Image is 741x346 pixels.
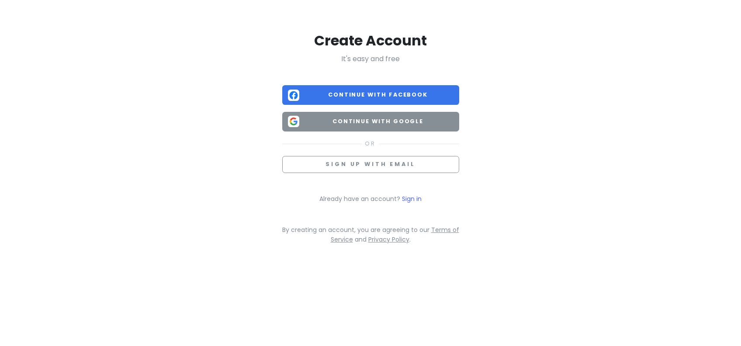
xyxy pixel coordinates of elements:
[282,194,459,204] p: Already have an account?
[282,53,459,65] p: It's easy and free
[303,90,454,99] span: Continue with Facebook
[303,117,454,126] span: Continue with Google
[282,156,459,173] button: Sign up with email
[282,31,459,50] h2: Create Account
[288,90,299,101] img: Facebook logo
[282,85,459,105] button: Continue with Facebook
[282,112,459,131] button: Continue with Google
[282,225,459,245] p: By creating an account, you are agreeing to our and .
[331,225,459,244] a: Terms of Service
[288,116,299,127] img: Google logo
[325,160,415,168] span: Sign up with email
[402,194,422,203] a: Sign in
[368,235,409,244] a: Privacy Policy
